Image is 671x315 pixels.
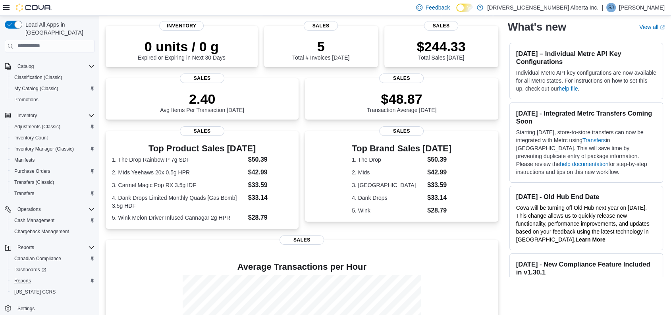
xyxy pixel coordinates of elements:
dt: 1. The Drop [352,156,424,164]
span: Dashboards [11,265,94,274]
span: Transfers (Classic) [11,178,94,187]
button: Reports [14,243,37,252]
a: Cash Management [11,216,58,225]
span: Transfers [11,189,94,198]
span: Inventory Count [11,133,94,143]
h3: [DATE] - New Compliance Feature Included in v1.30.1 [516,260,656,276]
dt: 3. [GEOGRAPHIC_DATA] [352,181,424,189]
button: Inventory [2,110,98,121]
span: Sales [180,126,224,136]
span: Sales [379,126,424,136]
input: Dark Mode [456,4,473,12]
span: Adjustments (Classic) [11,122,94,131]
span: Inventory [17,112,37,119]
p: Individual Metrc API key configurations are now available for all Metrc states. For instructions ... [516,69,656,93]
dt: 2. Mids Yeehaws 20x 0.5g HPR [112,168,245,176]
span: Transfers (Classic) [14,179,54,186]
div: Total Sales [DATE] [417,39,466,61]
button: Chargeback Management [8,226,98,237]
a: help file [559,85,578,92]
p: 0 units / 0 g [138,39,226,54]
span: My Catalog (Classic) [14,85,58,92]
a: Manifests [11,155,38,165]
div: Total # Invoices [DATE] [292,39,349,61]
span: Reports [14,243,94,252]
h3: [DATE] - Integrated Metrc Transfers Coming Soon [516,109,656,125]
span: Reports [14,278,31,284]
button: My Catalog (Classic) [8,83,98,94]
dd: $28.79 [427,206,451,215]
dd: $50.39 [427,155,451,164]
span: Promotions [11,95,94,104]
span: Sales [180,73,224,83]
span: Reports [11,276,94,286]
div: Expired or Expiring in Next 30 Days [138,39,226,61]
span: Manifests [14,157,35,163]
button: Transfers [8,188,98,199]
a: help documentation [560,161,608,167]
span: Promotions [14,97,39,103]
dt: 4. Dank Drops Limited Monthly Quads [Gas Bomb] 3.5g HDF [112,194,245,210]
span: Settings [17,305,35,312]
a: Purchase Orders [11,166,54,176]
button: Manifests [8,155,98,166]
span: Catalog [14,62,94,71]
span: Inventory Count [14,135,48,141]
span: Canadian Compliance [14,255,61,262]
h3: [DATE] – Individual Metrc API Key Configurations [516,50,656,66]
button: Inventory Manager (Classic) [8,143,98,155]
dt: 1. The Drop Rainbow P 7g SDF [112,156,245,164]
span: Inventory Manager (Classic) [11,144,94,154]
span: Catalog [17,63,34,70]
dd: $50.39 [248,155,293,164]
h4: Average Transactions per Hour [112,262,492,272]
p: [PERSON_NAME] [619,3,665,12]
button: Catalog [14,62,37,71]
span: Sales [280,235,324,245]
a: Transfers [582,137,606,143]
span: Reports [17,244,34,251]
button: Promotions [8,94,98,105]
a: Transfers (Classic) [11,178,57,187]
span: Classification (Classic) [14,74,62,81]
button: Reports [8,275,98,286]
span: Adjustments (Classic) [14,124,60,130]
span: Cash Management [11,216,94,225]
h3: Top Product Sales [DATE] [112,144,292,153]
button: Classification (Classic) [8,72,98,83]
span: Operations [17,206,41,213]
h3: [DATE] - Old Hub End Date [516,193,656,201]
a: Transfers [11,189,37,198]
span: Operations [14,205,94,214]
p: $48.87 [367,91,437,107]
button: Purchase Orders [8,166,98,177]
dt: 4. Dank Drops [352,194,424,202]
h3: Top Brand Sales [DATE] [352,144,451,153]
span: Inventory [14,111,94,120]
span: Cova will be turning off Old Hub next year on [DATE]. This change allows us to quickly release ne... [516,205,650,243]
dt: 3. Carmel Magic Pop RX 3.5g IDF [112,181,245,189]
dt: 5. Wink Melon Driver Infused Cannagar 2g HPR [112,214,245,222]
dd: $33.59 [427,180,451,190]
p: 5 [292,39,349,54]
span: Manifests [11,155,94,165]
button: [US_STATE] CCRS [8,286,98,298]
dt: 2. Mids [352,168,424,176]
dd: $42.99 [248,168,293,177]
svg: External link [660,25,665,30]
strong: Learn More [575,236,605,243]
span: Sales [424,21,458,31]
p: [DRIVERS_LICENSE_NUMBER] Alberta Inc. [487,3,598,12]
span: Sales [379,73,424,83]
a: Dashboards [8,264,98,275]
span: Chargeback Management [11,227,94,236]
span: Classification (Classic) [11,73,94,82]
p: 2.40 [160,91,244,107]
a: Chargeback Management [11,227,72,236]
button: Inventory Count [8,132,98,143]
span: SJ [608,3,614,12]
dd: $33.59 [248,180,293,190]
span: Canadian Compliance [11,254,94,263]
dd: $33.14 [427,193,451,203]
